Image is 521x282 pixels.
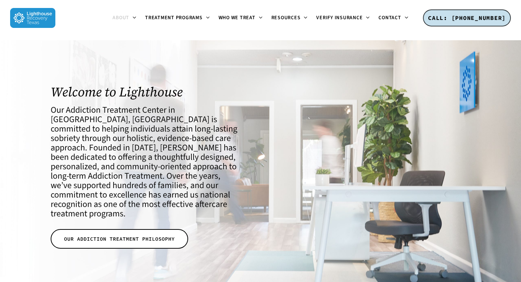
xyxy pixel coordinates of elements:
[312,15,374,21] a: Verify Insurance
[64,235,175,242] span: OUR ADDICTION TREATMENT PHILOSOPHY
[428,14,506,21] span: CALL: [PHONE_NUMBER]
[374,15,412,21] a: Contact
[51,84,238,99] h1: Welcome to Lighthouse
[219,14,255,21] span: Who We Treat
[113,14,129,21] span: About
[267,15,312,21] a: Resources
[316,14,363,21] span: Verify Insurance
[108,15,141,21] a: About
[423,9,511,27] a: CALL: [PHONE_NUMBER]
[10,8,55,28] img: Lighthouse Recovery Texas
[51,229,188,249] a: OUR ADDICTION TREATMENT PHILOSOPHY
[378,14,401,21] span: Contact
[141,15,214,21] a: Treatment Programs
[51,105,238,219] h4: Our Addiction Treatment Center in [GEOGRAPHIC_DATA], [GEOGRAPHIC_DATA] is committed to helping in...
[214,15,267,21] a: Who We Treat
[271,14,301,21] span: Resources
[145,14,203,21] span: Treatment Programs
